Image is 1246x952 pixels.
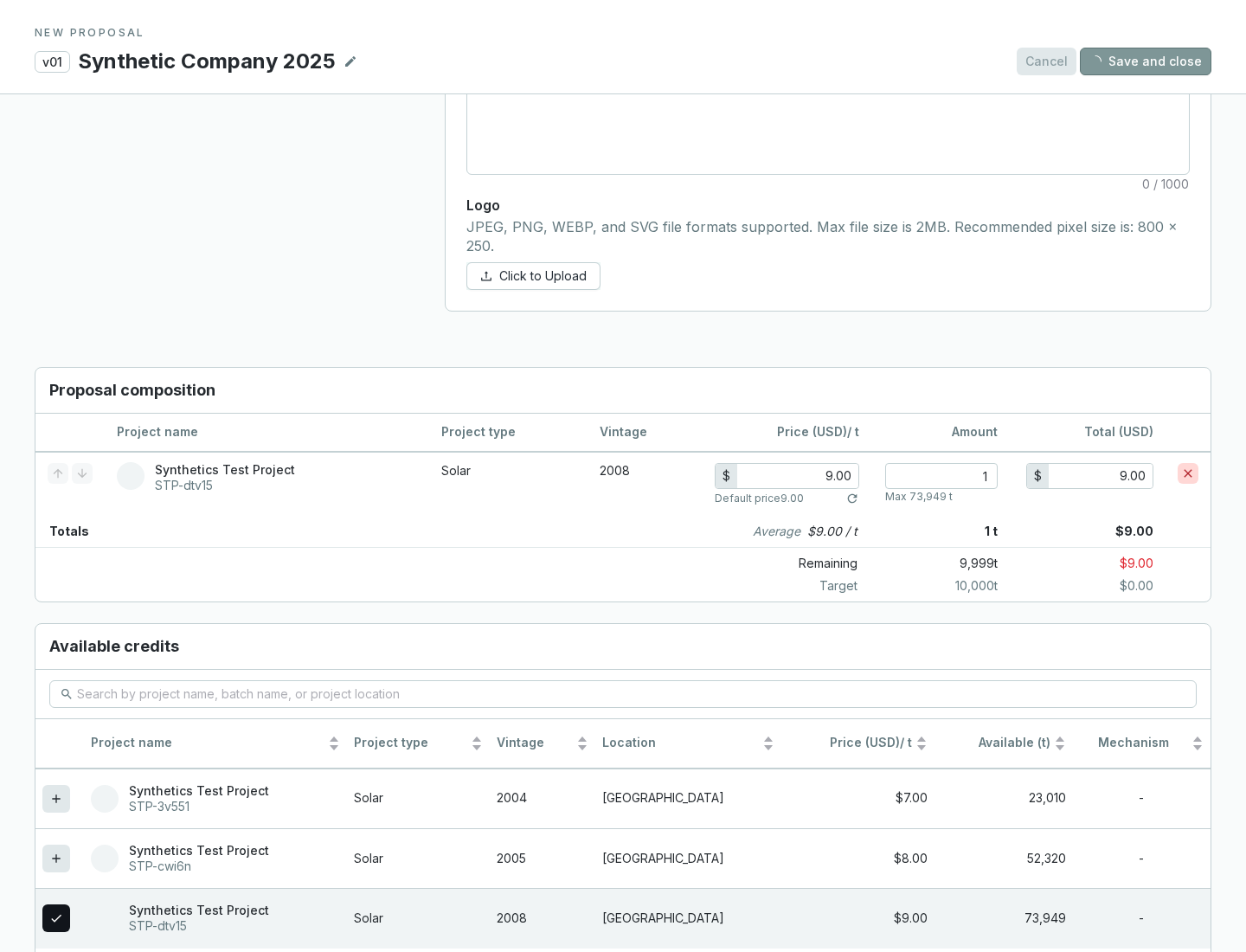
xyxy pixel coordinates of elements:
[490,719,595,769] th: Vintage
[602,851,774,867] p: [GEOGRAPHIC_DATA]
[347,888,489,948] td: Solar
[129,859,269,874] p: STP-cwi6n
[934,888,1073,948] td: 73,949
[466,262,601,290] button: Click to Upload
[347,769,489,828] td: Solar
[871,551,998,576] p: 9,999 t
[1017,48,1076,75] button: Cancel
[998,577,1211,595] p: $0.00
[129,918,269,934] p: STP-dtv15
[885,490,953,504] p: Max 73,949 t
[1073,888,1211,948] td: -
[1089,55,1101,68] span: loading
[1080,735,1188,751] span: Mechanism
[466,218,1190,255] p: JPEG, PNG, WEBP, and SVG file formats supported. Max file size is 2MB. Recommended pixel size is:...
[155,462,295,478] p: Synthetics Test Project
[1080,48,1211,75] button: Save and close
[35,51,70,73] p: v01
[84,719,347,769] th: Project name
[788,851,928,867] div: $8.00
[490,828,595,888] td: 2005
[1084,424,1153,439] span: Total (USD)
[480,270,492,282] span: upload
[830,735,900,749] span: Price (USD)
[941,735,1050,751] span: Available (t)
[35,368,1211,414] h3: Proposal composition
[595,719,781,769] th: Location
[1108,53,1202,70] span: Save and close
[716,551,871,576] p: Remaining
[934,719,1073,769] th: Available (t)
[998,516,1211,547] p: $9.00
[466,196,1190,215] p: Logo
[499,267,587,285] span: Click to Upload
[429,452,588,516] td: Solar
[129,783,269,799] p: Synthetics Test Project
[777,424,847,439] span: Price (USD)
[588,414,703,452] th: Vintage
[354,735,466,751] span: Project type
[429,414,588,452] th: Project type
[1073,719,1211,769] th: Mechanism
[871,577,998,595] p: 10,000 t
[35,624,1211,670] h3: Available credits
[753,523,800,540] i: Average
[716,577,871,595] p: Target
[155,478,295,493] p: STP-dtv15
[1027,464,1049,488] div: $
[788,910,928,927] div: $9.00
[788,735,912,751] span: / t
[105,414,429,452] th: Project name
[77,685,1171,704] input: Search by project name, batch name, or project location
[1073,769,1211,828] td: -
[703,414,871,452] th: / t
[934,828,1073,888] td: 52,320
[35,516,89,547] p: Totals
[602,735,759,751] span: Location
[588,452,703,516] td: 2008
[715,492,804,505] p: Default price 9.00
[871,414,1010,452] th: Amount
[497,735,573,751] span: Vintage
[934,769,1073,828] td: 23,010
[129,903,269,918] p: Synthetics Test Project
[490,769,595,828] td: 2004
[602,790,774,807] p: [GEOGRAPHIC_DATA]
[871,516,998,547] p: 1 t
[129,799,269,814] p: STP-3v551
[347,828,489,888] td: Solar
[998,551,1211,576] p: $9.00
[347,719,489,769] th: Project type
[91,735,324,751] span: Project name
[490,888,595,948] td: 2008
[1073,828,1211,888] td: -
[35,26,1211,40] p: NEW PROPOSAL
[129,843,269,859] p: Synthetics Test Project
[788,790,928,807] div: $7.00
[716,464,737,488] div: $
[807,523,857,540] p: $9.00 / t
[602,910,774,927] p: [GEOGRAPHIC_DATA]
[77,47,337,76] p: Synthetic Company 2025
